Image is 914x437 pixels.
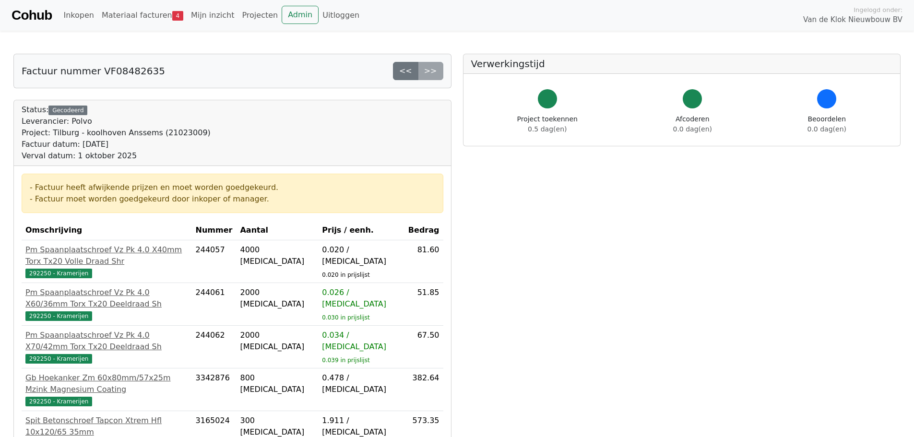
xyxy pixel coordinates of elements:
[22,104,211,162] div: Status:
[471,58,893,70] h5: Verwerkingstijd
[238,6,282,25] a: Projecten
[404,240,443,283] td: 81.60
[12,4,52,27] a: Cohub
[172,11,183,21] span: 4
[807,125,846,133] span: 0.0 dag(en)
[803,14,902,25] span: Van de Klok Nieuwbouw BV
[22,221,192,240] th: Omschrijving
[59,6,97,25] a: Inkopen
[528,125,567,133] span: 0.5 dag(en)
[187,6,238,25] a: Mijn inzicht
[393,62,418,80] a: <<
[673,125,712,133] span: 0.0 dag(en)
[25,372,188,407] a: Gb Hoekanker Zm 60x80mm/57x25m Mzink Magnesium Coating292250 - Kramerijen
[322,244,400,267] div: 0.020 / [MEDICAL_DATA]
[48,106,87,115] div: Gecodeerd
[854,5,902,14] span: Ingelogd onder:
[192,368,237,411] td: 3342876
[673,114,712,134] div: Afcoderen
[322,287,400,310] div: 0.026 / [MEDICAL_DATA]
[404,368,443,411] td: 382.64
[25,311,92,321] span: 292250 - Kramerijen
[240,244,314,267] div: 4000 [MEDICAL_DATA]
[192,221,237,240] th: Nummer
[30,193,435,205] div: - Factuur moet worden goedgekeurd door inkoper of manager.
[240,372,314,395] div: 800 [MEDICAL_DATA]
[98,6,187,25] a: Materiaal facturen4
[25,372,188,395] div: Gb Hoekanker Zm 60x80mm/57x25m Mzink Magnesium Coating
[404,221,443,240] th: Bedrag
[318,221,404,240] th: Prijs / eenh.
[322,357,369,364] sub: 0.039 in prijslijst
[240,330,314,353] div: 2000 [MEDICAL_DATA]
[25,354,92,364] span: 292250 - Kramerijen
[22,116,211,127] div: Leverancier: Polvo
[517,114,578,134] div: Project toekennen
[25,244,188,279] a: Pm Spaanplaatschroef Vz Pk 4.0 X40mm Torx Tx20 Volle Draad Shr292250 - Kramerijen
[22,127,211,139] div: Project: Tilburg - koolhoven Anssems (21023009)
[25,244,188,267] div: Pm Spaanplaatschroef Vz Pk 4.0 X40mm Torx Tx20 Volle Draad Shr
[22,65,165,77] h5: Factuur nummer VF08482635
[322,272,369,278] sub: 0.020 in prijslijst
[319,6,363,25] a: Uitloggen
[192,240,237,283] td: 244057
[25,287,188,310] div: Pm Spaanplaatschroef Vz Pk 4.0 X60/36mm Torx Tx20 Deeldraad Sh
[322,330,400,353] div: 0.034 / [MEDICAL_DATA]
[192,326,237,368] td: 244062
[322,314,369,321] sub: 0.030 in prijslijst
[240,287,314,310] div: 2000 [MEDICAL_DATA]
[404,283,443,326] td: 51.85
[25,287,188,321] a: Pm Spaanplaatschroef Vz Pk 4.0 X60/36mm Torx Tx20 Deeldraad Sh292250 - Kramerijen
[25,330,188,353] div: Pm Spaanplaatschroef Vz Pk 4.0 X70/42mm Torx Tx20 Deeldraad Sh
[282,6,319,24] a: Admin
[25,397,92,406] span: 292250 - Kramerijen
[25,330,188,364] a: Pm Spaanplaatschroef Vz Pk 4.0 X70/42mm Torx Tx20 Deeldraad Sh292250 - Kramerijen
[22,139,211,150] div: Factuur datum: [DATE]
[807,114,846,134] div: Beoordelen
[192,283,237,326] td: 244061
[236,221,318,240] th: Aantal
[22,150,211,162] div: Verval datum: 1 oktober 2025
[404,326,443,368] td: 67.50
[322,372,400,395] div: 0.478 / [MEDICAL_DATA]
[30,182,435,193] div: - Factuur heeft afwijkende prijzen en moet worden goedgekeurd.
[25,269,92,278] span: 292250 - Kramerijen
